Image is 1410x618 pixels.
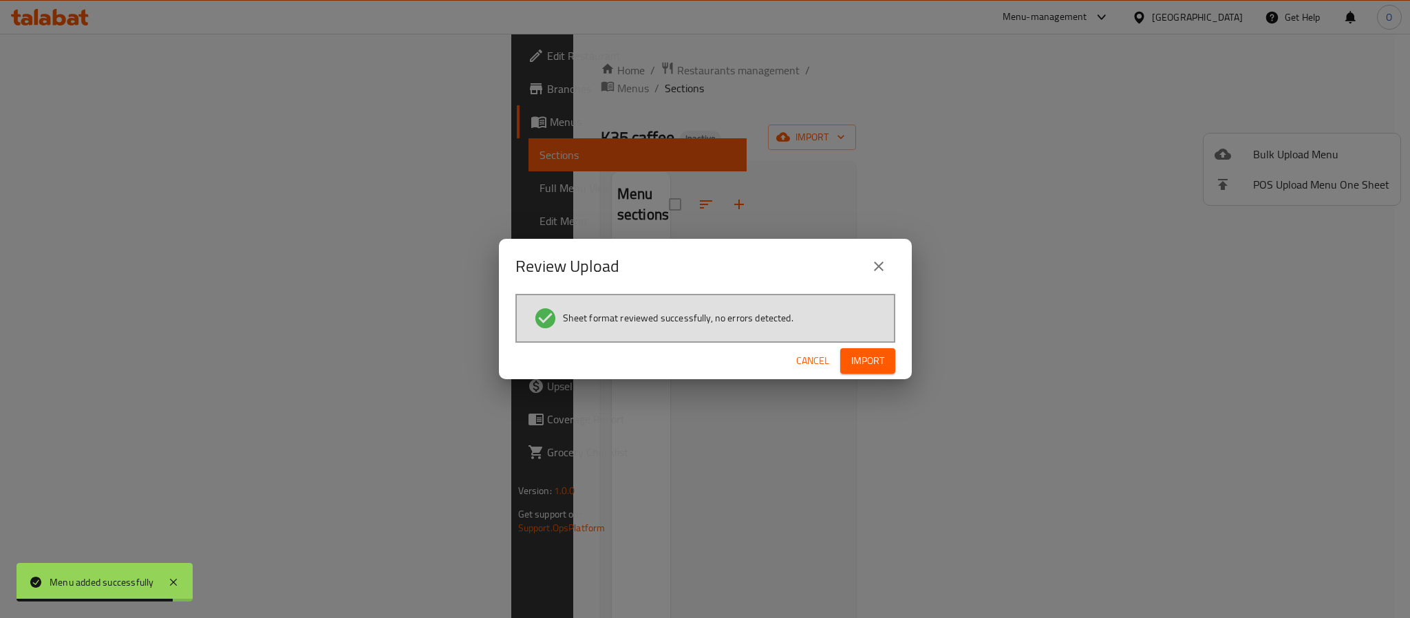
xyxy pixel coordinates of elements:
[851,352,884,370] span: Import
[50,575,154,590] div: Menu added successfully
[862,250,895,283] button: close
[515,255,619,277] h2: Review Upload
[840,348,895,374] button: Import
[791,348,835,374] button: Cancel
[796,352,829,370] span: Cancel
[563,311,793,325] span: Sheet format reviewed successfully, no errors detected.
